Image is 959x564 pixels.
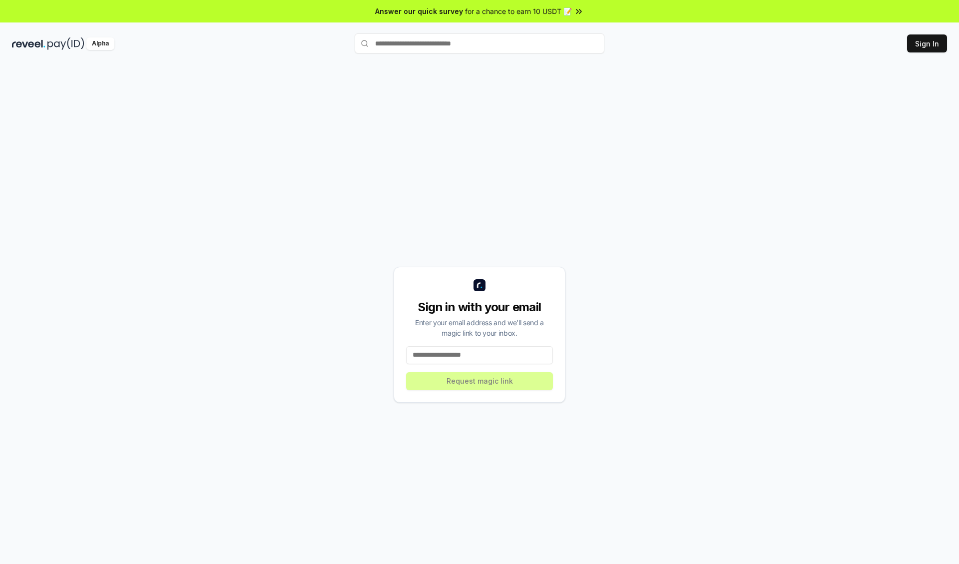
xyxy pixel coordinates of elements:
div: Sign in with your email [406,299,553,315]
span: Answer our quick survey [375,6,463,16]
div: Alpha [86,37,114,50]
img: logo_small [474,279,485,291]
div: Enter your email address and we’ll send a magic link to your inbox. [406,317,553,338]
img: pay_id [47,37,84,50]
img: reveel_dark [12,37,45,50]
span: for a chance to earn 10 USDT 📝 [465,6,572,16]
button: Sign In [907,34,947,52]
